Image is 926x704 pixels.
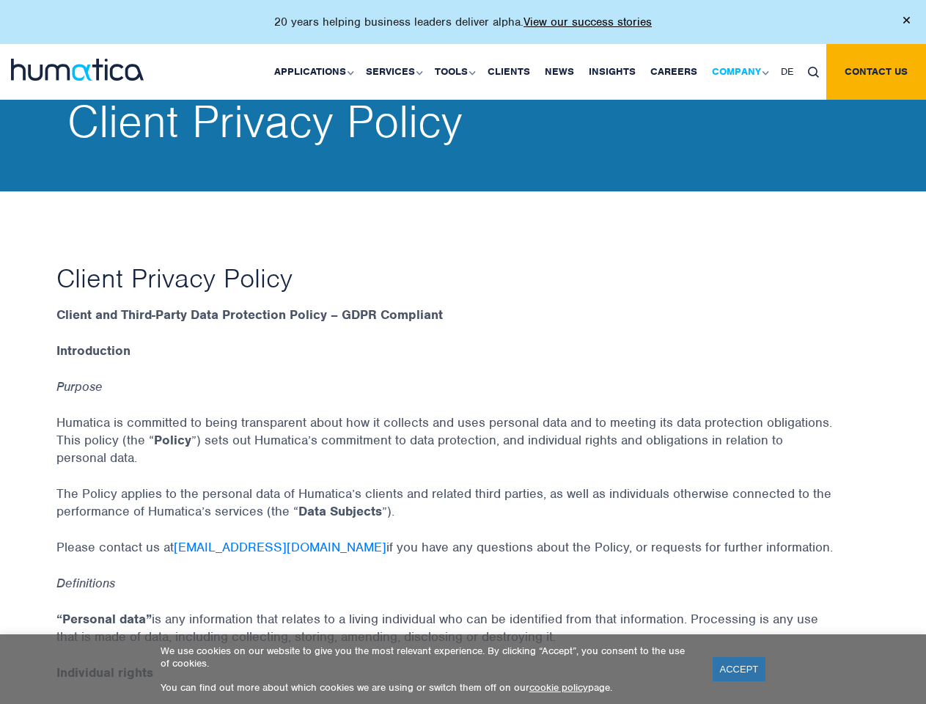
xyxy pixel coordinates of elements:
a: Company [705,44,773,100]
em: Definitions [56,575,115,591]
p: 20 years helping business leaders deliver alpha. [274,15,652,29]
a: News [537,44,581,100]
a: Tools [427,44,480,100]
p: The Policy applies to the personal data of Humatica’s clients and related third parties, as well ... [56,485,870,538]
a: Insights [581,44,643,100]
img: logo [11,59,144,81]
strong: Introduction [56,342,131,359]
img: search_icon [808,67,819,78]
a: DE [773,44,801,100]
strong: Policy [154,432,191,448]
a: Clients [480,44,537,100]
a: cookie policy [529,681,588,694]
em: Purpose [56,378,103,395]
p: We use cookies on our website to give you the most relevant experience. By clicking “Accept”, you... [161,645,694,670]
p: Please contact us at if you have any questions about the Policy, or requests for further informat... [56,538,870,574]
h2: Client Privacy Policy [67,100,881,144]
a: Services [359,44,427,100]
p: is any information that relates to a living individual who can be identified from that informatio... [56,610,870,664]
p: Humatica is committed to being transparent about how it collects and uses personal data and to me... [56,414,870,485]
p: You can find out more about which cookies we are using or switch them off on our page. [161,681,694,694]
a: Careers [643,44,705,100]
a: Contact us [826,44,926,100]
a: ACCEPT [713,657,766,681]
strong: “Personal data” [56,611,152,627]
strong: Data Subjects [298,503,382,519]
h1: Client Privacy Policy [56,261,870,295]
a: View our success stories [523,15,652,29]
a: [EMAIL_ADDRESS][DOMAIN_NAME] [174,539,386,555]
strong: Client and Third-Party Data Protection Policy – GDPR Compliant [56,307,443,323]
span: DE [781,65,793,78]
a: Applications [267,44,359,100]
